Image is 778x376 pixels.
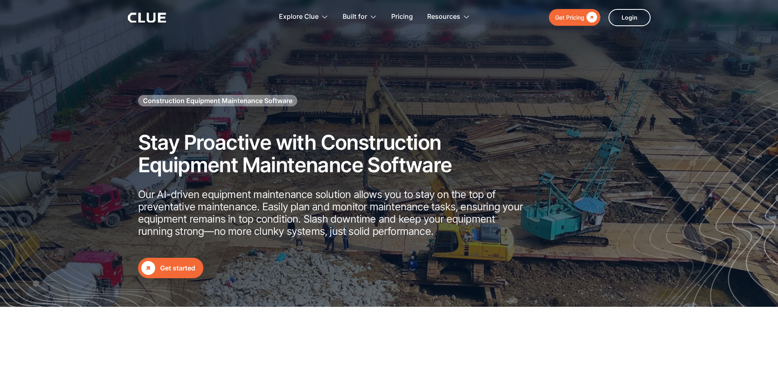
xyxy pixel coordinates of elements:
[597,64,778,307] img: Construction fleet management software
[160,263,195,273] div: Get started
[427,4,460,30] div: Resources
[555,12,584,23] div: Get Pricing
[138,131,526,176] h2: Stay Proactive with Construction Equipment Maintenance Software
[138,258,203,278] a: Get started
[141,261,155,275] div: 
[549,9,600,26] a: Get Pricing
[138,188,526,237] p: Our AI-driven equipment maintenance solution allows you to stay on the top of preventative mainte...
[279,4,328,30] div: Explore Clue
[143,96,292,105] h1: Construction Equipment Maintenance Software
[279,4,319,30] div: Explore Clue
[343,4,377,30] div: Built for
[584,12,597,23] div: 
[343,4,367,30] div: Built for
[391,4,413,30] a: Pricing
[427,4,470,30] div: Resources
[609,9,651,26] a: Login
